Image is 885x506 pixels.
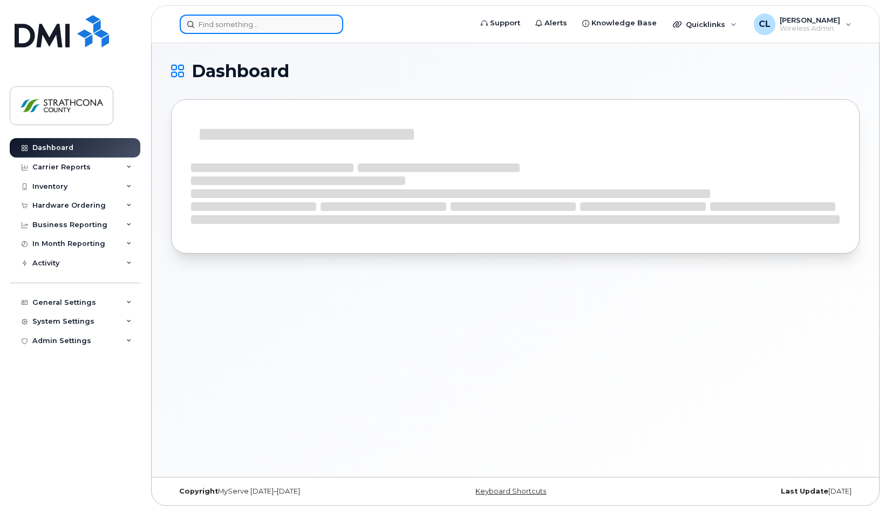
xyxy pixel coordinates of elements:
strong: Last Update [781,487,828,495]
a: Keyboard Shortcuts [475,487,546,495]
strong: Copyright [179,487,218,495]
span: Dashboard [192,63,289,79]
div: MyServe [DATE]–[DATE] [171,487,400,496]
div: [DATE] [630,487,860,496]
